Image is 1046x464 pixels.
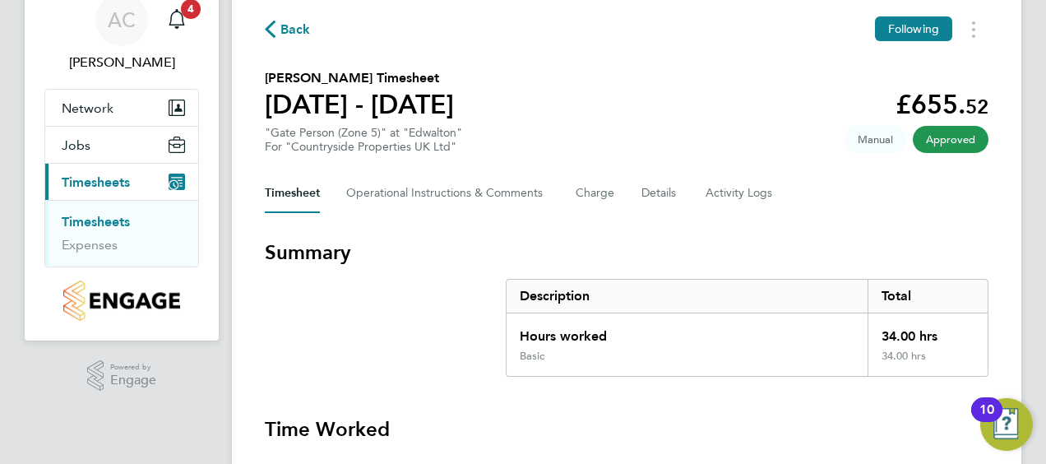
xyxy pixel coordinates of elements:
[45,127,198,163] button: Jobs
[62,137,90,153] span: Jobs
[45,90,198,126] button: Network
[507,313,868,350] div: Hours worked
[108,9,136,30] span: AC
[265,126,462,154] div: "Gate Person (Zone 5)" at "Edwalton"
[965,95,988,118] span: 52
[507,280,868,313] div: Description
[62,100,113,116] span: Network
[62,214,130,230] a: Timesheets
[641,174,679,213] button: Details
[87,360,157,392] a: Powered byEngage
[265,68,454,88] h2: [PERSON_NAME] Timesheet
[706,174,775,213] button: Activity Logs
[979,410,994,431] div: 10
[506,279,988,377] div: Summary
[265,19,311,39] button: Back
[346,174,549,213] button: Operational Instructions & Comments
[959,16,988,42] button: Timesheets Menu
[45,164,198,200] button: Timesheets
[875,16,952,41] button: Following
[110,374,156,387] span: Engage
[45,200,198,267] div: Timesheets
[63,281,179,321] img: countryside-properties-logo-retina.png
[868,313,988,350] div: 34.00 hrs
[62,174,130,190] span: Timesheets
[868,350,988,376] div: 34.00 hrs
[265,416,988,443] h3: Time Worked
[868,280,988,313] div: Total
[520,350,544,363] div: Basic
[280,20,311,39] span: Back
[913,126,988,153] span: This timesheet has been approved.
[888,21,939,36] span: Following
[896,89,988,120] app-decimal: £655.
[265,88,454,121] h1: [DATE] - [DATE]
[576,174,615,213] button: Charge
[110,360,156,374] span: Powered by
[44,53,199,72] span: Aurie Cox
[62,237,118,253] a: Expenses
[44,281,199,321] a: Go to home page
[265,140,462,154] div: For "Countryside Properties UK Ltd"
[265,239,988,266] h3: Summary
[845,126,906,153] span: This timesheet was manually created.
[265,174,320,213] button: Timesheet
[980,398,1033,451] button: Open Resource Center, 10 new notifications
